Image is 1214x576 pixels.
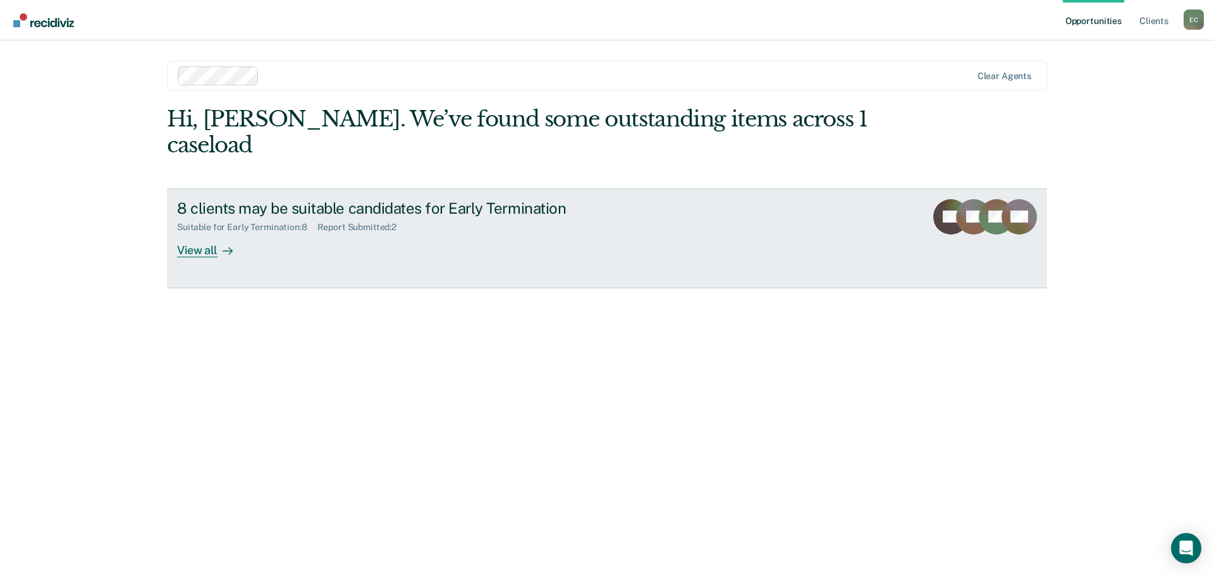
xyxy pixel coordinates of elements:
div: View all [177,233,248,257]
img: Recidiviz [13,13,74,27]
button: Profile dropdown button [1184,9,1204,30]
div: E C [1184,9,1204,30]
div: Report Submitted : 2 [317,222,407,233]
div: Suitable for Early Termination : 8 [177,222,317,233]
a: 8 clients may be suitable candidates for Early TerminationSuitable for Early Termination:8Report ... [167,188,1047,288]
div: Hi, [PERSON_NAME]. We’ve found some outstanding items across 1 caseload [167,106,871,158]
div: Clear agents [978,71,1031,82]
div: Open Intercom Messenger [1171,533,1201,563]
div: 8 clients may be suitable candidates for Early Termination [177,199,621,218]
